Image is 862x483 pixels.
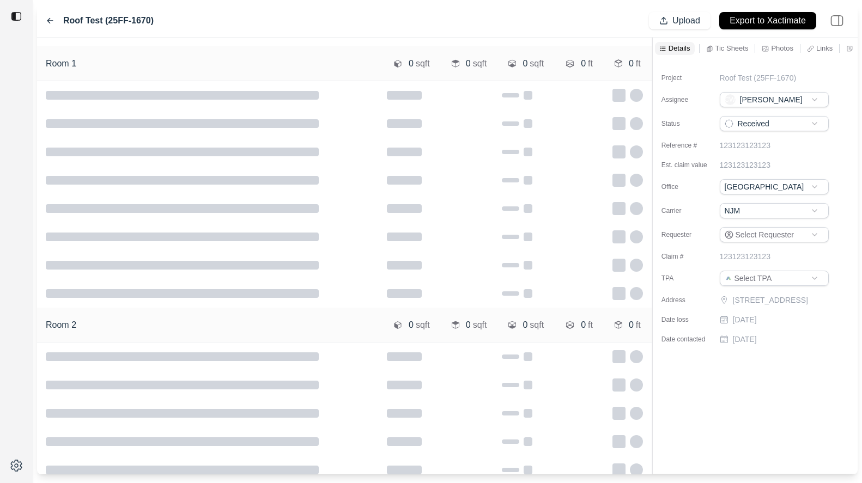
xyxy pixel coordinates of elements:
[46,57,76,70] h1: Room 1
[636,319,641,332] p: ft
[466,57,471,70] p: 0
[661,274,716,283] label: TPA
[816,44,833,53] p: Links
[661,335,716,344] label: Date contacted
[409,57,414,70] p: 0
[661,315,716,324] label: Date loss
[11,11,22,22] img: toggle sidebar
[649,12,711,29] button: Upload
[733,314,757,325] p: [DATE]
[661,95,716,104] label: Assignee
[720,140,770,151] p: 123123123123
[733,334,757,345] p: [DATE]
[473,319,487,332] p: sqft
[523,319,527,332] p: 0
[733,295,831,305] p: [STREET_ADDRESS]
[661,161,716,169] label: Est. claim value
[629,57,634,70] p: 0
[473,57,487,70] p: sqft
[466,319,471,332] p: 0
[588,57,593,70] p: ft
[669,44,690,53] p: Details
[63,14,154,27] label: Roof Test (25FF-1670)
[615,59,622,68] img: rectangle-roof-area.svg
[825,9,849,33] img: right-panel.svg
[566,60,574,68] img: rectangle-floor-area.svg
[416,57,430,70] p: sqft
[661,252,716,261] label: Claim #
[730,15,806,27] p: Export to Xactimate
[720,72,797,83] p: Roof Test (25FF-1670)
[581,319,586,332] p: 0
[530,319,544,332] p: sqft
[672,15,700,27] p: Upload
[661,141,716,150] label: Reference #
[661,74,716,82] label: Project
[588,319,593,332] p: ft
[771,44,793,53] p: Photos
[452,321,459,329] img: rectangle-floor.svg
[416,319,430,332] p: sqft
[530,57,544,70] p: sqft
[566,321,574,329] img: rectangle-floor-area.svg
[581,57,586,70] p: 0
[720,251,770,262] p: 123123123123
[615,321,622,329] img: rectangle-roof-area.svg
[46,319,76,332] h1: Room 2
[661,119,716,128] label: Status
[661,296,716,304] label: Address
[452,59,459,68] img: rectangle-floor.svg
[661,182,716,191] label: Office
[636,57,641,70] p: ft
[523,57,527,70] p: 0
[661,230,716,239] label: Requester
[409,319,414,332] p: 0
[508,321,516,329] img: rectangle-roof.svg
[720,160,770,170] p: 123123123123
[719,12,816,29] button: Export to Xactimate
[629,319,634,332] p: 0
[661,206,716,215] label: Carrier
[715,44,749,53] p: Tic Sheets
[508,59,516,68] img: rectangle-roof.svg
